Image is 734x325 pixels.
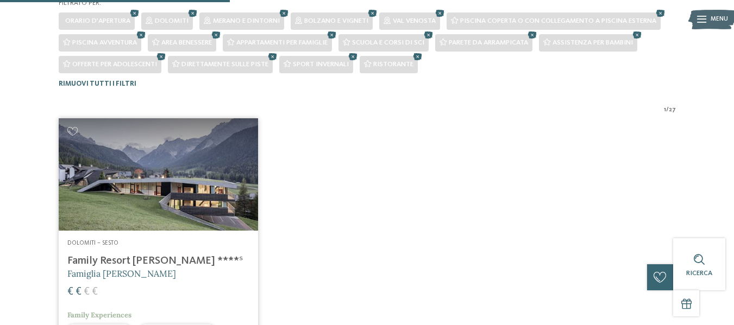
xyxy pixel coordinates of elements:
span: Appartamenti per famiglie [236,39,328,46]
span: Bolzano e vigneti [304,17,368,24]
span: Assistenza per bambini [553,39,633,46]
span: Val Venosta [393,17,436,24]
span: Piscina coperta o con collegamento a piscina esterna [460,17,656,24]
span: € [84,286,90,297]
span: Dolomiti [155,17,189,24]
span: Offerte per adolescenti [72,61,157,68]
span: Direttamente sulle piste [181,61,268,68]
span: Famiglia [PERSON_NAME] [67,268,176,279]
span: Piscina avventura [72,39,137,46]
span: Ricerca [686,270,712,277]
span: Scuola e corsi di sci [352,39,424,46]
span: Parete da arrampicata [449,39,528,46]
span: Dolomiti – Sesto [67,240,118,246]
span: Family Experiences [67,310,131,320]
span: Ristorante [373,61,413,68]
span: € [76,286,81,297]
span: Sport invernali [293,61,349,68]
span: / [666,106,669,114]
img: Family Resort Rainer ****ˢ [59,118,259,231]
span: 1 [664,106,666,114]
span: Orario d'apertura [65,17,130,24]
span: Rimuovi tutti i filtri [59,80,136,87]
span: € [67,286,73,297]
span: Merano e dintorni [213,17,280,24]
h4: Family Resort [PERSON_NAME] ****ˢ [67,254,250,267]
span: € [92,286,98,297]
span: Area benessere [161,39,212,46]
span: 27 [669,106,676,114]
